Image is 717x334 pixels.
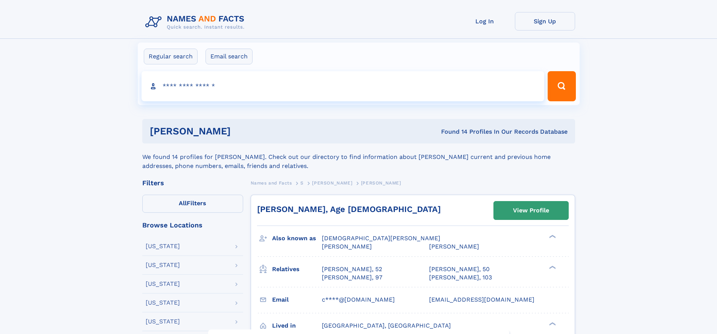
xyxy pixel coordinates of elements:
[150,127,336,136] h1: [PERSON_NAME]
[272,232,322,245] h3: Also known as
[142,195,243,213] label: Filters
[429,296,534,303] span: [EMAIL_ADDRESS][DOMAIN_NAME]
[455,12,515,31] a: Log In
[142,12,251,32] img: Logo Names and Facts
[312,180,352,186] span: [PERSON_NAME]
[429,273,492,282] a: [PERSON_NAME], 103
[312,178,352,188] a: [PERSON_NAME]
[146,281,180,287] div: [US_STATE]
[300,178,304,188] a: S
[251,178,292,188] a: Names and Facts
[144,49,198,64] label: Regular search
[513,202,549,219] div: View Profile
[322,235,440,242] span: [DEMOGRAPHIC_DATA][PERSON_NAME]
[429,243,479,250] span: [PERSON_NAME]
[142,222,243,229] div: Browse Locations
[146,243,180,249] div: [US_STATE]
[142,143,575,171] div: We found 14 profiles for [PERSON_NAME]. Check out our directory to find information about [PERSON...
[257,204,441,214] a: [PERSON_NAME], Age [DEMOGRAPHIC_DATA]
[300,180,304,186] span: S
[142,180,243,186] div: Filters
[322,243,372,250] span: [PERSON_NAME]
[146,319,180,325] div: [US_STATE]
[322,322,451,329] span: [GEOGRAPHIC_DATA], [GEOGRAPHIC_DATA]
[142,71,545,101] input: search input
[272,263,322,276] h3: Relatives
[494,201,568,220] a: View Profile
[547,265,556,270] div: ❯
[206,49,253,64] label: Email search
[547,321,556,326] div: ❯
[336,128,568,136] div: Found 14 Profiles In Our Records Database
[272,293,322,306] h3: Email
[179,200,187,207] span: All
[146,300,180,306] div: [US_STATE]
[272,319,322,332] h3: Lived in
[146,262,180,268] div: [US_STATE]
[429,265,490,273] a: [PERSON_NAME], 50
[547,234,556,239] div: ❯
[515,12,575,31] a: Sign Up
[322,273,382,282] a: [PERSON_NAME], 97
[361,180,401,186] span: [PERSON_NAME]
[322,265,382,273] a: [PERSON_NAME], 52
[548,71,575,101] button: Search Button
